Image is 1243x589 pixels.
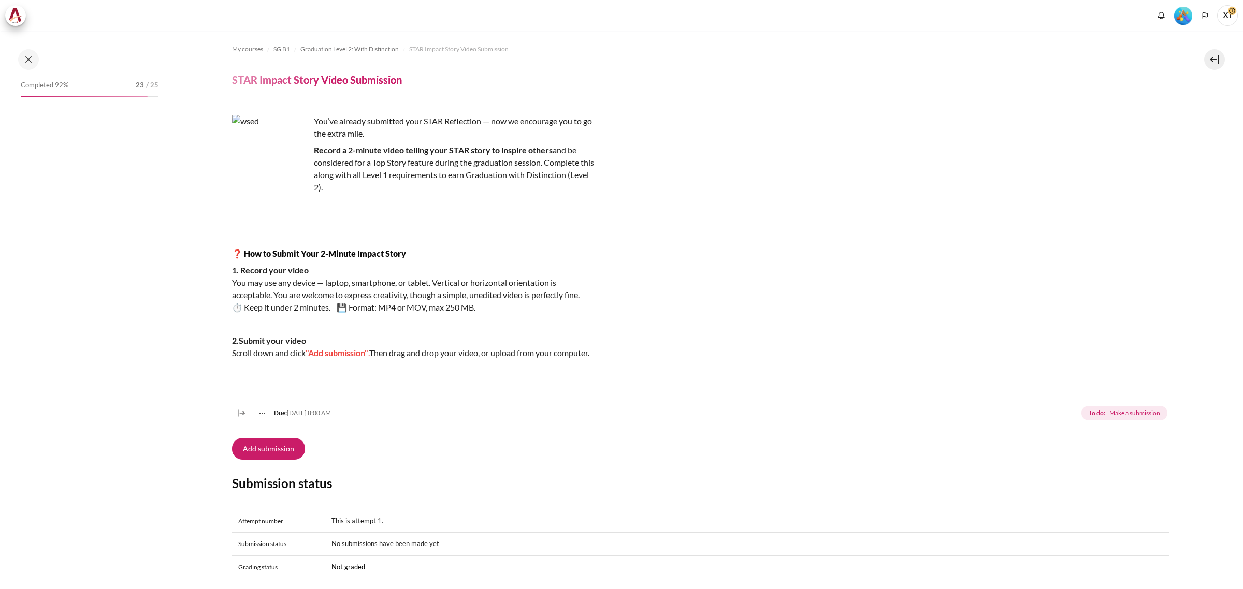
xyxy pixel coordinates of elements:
a: User menu [1217,5,1238,26]
strong: To do: [1089,408,1105,418]
p: Scroll down and click Then drag and drop your video, or upload from your computer. [232,334,595,359]
img: Level #5 [1174,7,1192,25]
p: You’ve already submitted your STAR Reflection — now we encourage you to go the extra mile. [232,115,595,140]
button: Add submission [232,438,305,460]
td: Not graded [325,556,1169,579]
a: Architeck Architeck [5,5,31,26]
img: Architeck [8,8,23,23]
span: / 25 [146,80,158,91]
nav: Navigation bar [232,41,1169,57]
span: Completed 92% [21,80,68,91]
p: You may use any device — laptop, smartphone, or tablet. Vertical or horizontal orientation is acc... [232,264,595,314]
td: No submissions have been made yet [325,533,1169,556]
strong: 1. Record your video [232,265,309,275]
h3: Submission status [232,475,1169,491]
span: SG B1 [273,45,290,54]
strong: Due: [274,409,287,417]
div: Completion requirements for STAR Impact Story Video Submission [1081,404,1169,422]
strong: Record a 2-minute video telling your STAR story to inspire others [314,145,553,155]
strong: ❓ How to Submit Your 2-Minute Impact Story [232,248,406,258]
a: STAR Impact Story Video Submission [409,43,509,55]
span: STAR Impact Story Video Submission [409,45,509,54]
span: XT [1217,5,1238,26]
button: Languages [1197,8,1213,23]
th: Attempt number [232,510,325,533]
th: Submission status [232,533,325,556]
strong: 2.Submit your video [232,335,306,345]
a: Graduation Level 2: With Distinction [300,43,399,55]
span: 23 [136,80,144,91]
h4: STAR Impact Story Video Submission [232,73,402,86]
span: Graduation Level 2: With Distinction [300,45,399,54]
th: Grading status [232,556,325,579]
span: . [368,348,369,358]
p: and be considered for a Top Story feature during the graduation session. Complete this along with... [232,144,595,194]
div: 92% [21,96,148,97]
div: [DATE] 8:00 AM [251,408,331,418]
div: Level #5 [1174,6,1192,25]
span: My courses [232,45,263,54]
span: Make a submission [1109,408,1160,418]
a: My courses [232,43,263,55]
td: This is attempt 1. [325,510,1169,533]
div: Show notification window with no new notifications [1153,8,1169,23]
a: Level #5 [1170,6,1196,25]
span: "Add submission" [306,348,368,358]
a: SG B1 [273,43,290,55]
img: wsed [232,115,310,193]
